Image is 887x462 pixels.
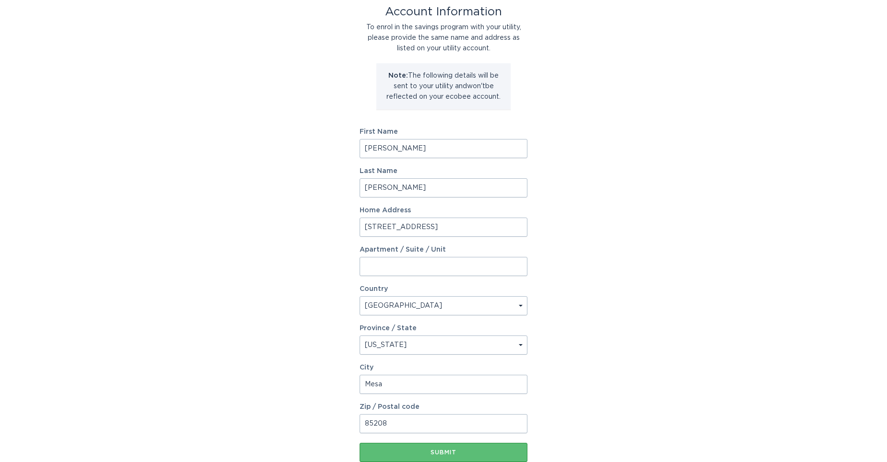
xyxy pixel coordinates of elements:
div: To enrol in the savings program with your utility, please provide the same name and address as li... [360,22,527,54]
label: Zip / Postal code [360,404,527,410]
strong: Note: [388,72,408,79]
label: Province / State [360,325,417,332]
div: Submit [364,450,523,455]
button: Submit [360,443,527,462]
div: Account Information [360,7,527,17]
p: The following details will be sent to your utility and won't be reflected on your ecobee account. [384,70,503,102]
label: Home Address [360,207,527,214]
label: First Name [360,128,527,135]
label: City [360,364,527,371]
label: Last Name [360,168,527,174]
label: Apartment / Suite / Unit [360,246,527,253]
label: Country [360,286,388,292]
